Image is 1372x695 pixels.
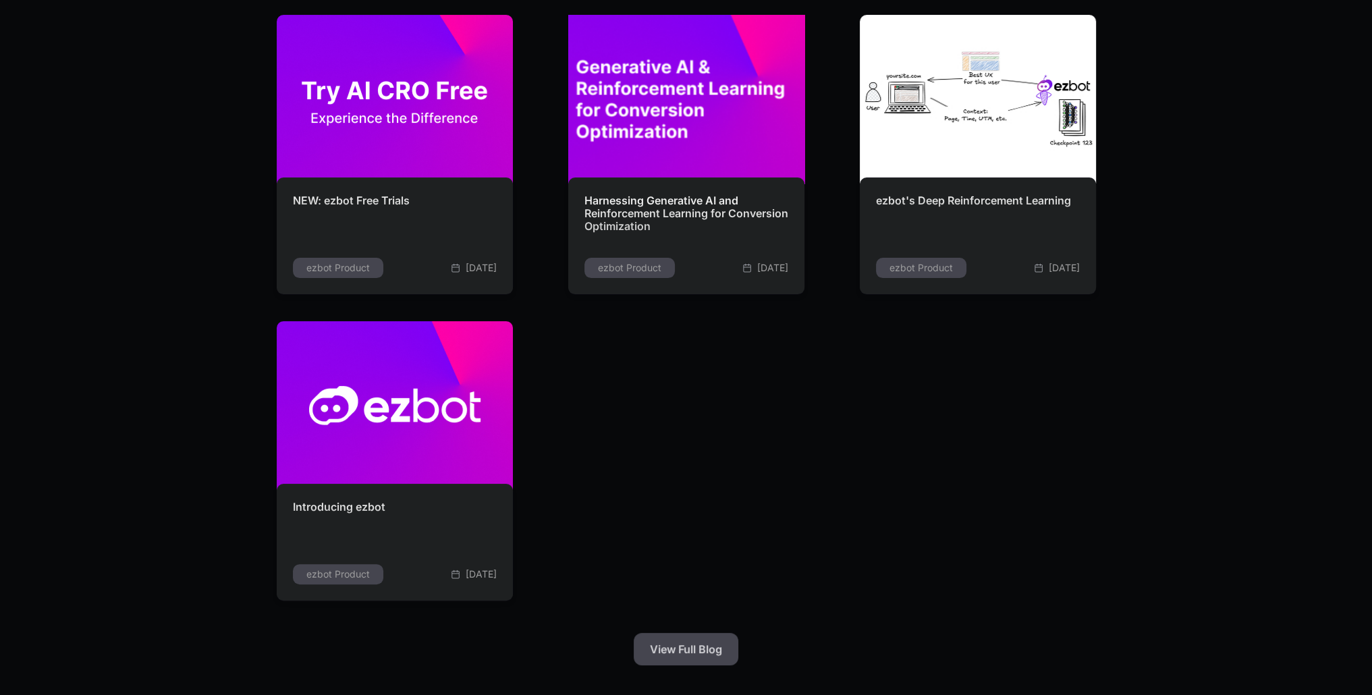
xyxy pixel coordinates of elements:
div: [DATE] [466,260,497,276]
a: View Full Blog [634,633,738,665]
h2: ezbot's Deep Reinforcement Learning [876,194,1080,207]
div: ezbot Product [306,260,370,275]
h2: NEW: ezbot Free Trials [293,194,497,207]
a: Introducing ezbotezbot Product[DATE] [277,321,513,601]
a: Harnessing Generative AI and Reinforcement Learning for Conversion Optimizationezbot Product[DATE] [568,15,804,294]
a: NEW: ezbot Free Trialsezbot Product[DATE] [277,15,513,294]
div: [DATE] [1049,260,1080,276]
a: ezbot's Deep Reinforcement Learningezbot Product[DATE] [860,15,1096,294]
h2: Introducing ezbot [293,501,497,513]
h2: Harnessing Generative AI and Reinforcement Learning for Conversion Optimization [584,194,788,233]
div: [DATE] [757,260,788,276]
div: ezbot Product [306,567,370,582]
div: ezbot Product [598,260,661,275]
div: ezbot Product [889,260,953,275]
div: View Full Blog [650,641,722,657]
div: [DATE] [466,566,497,582]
